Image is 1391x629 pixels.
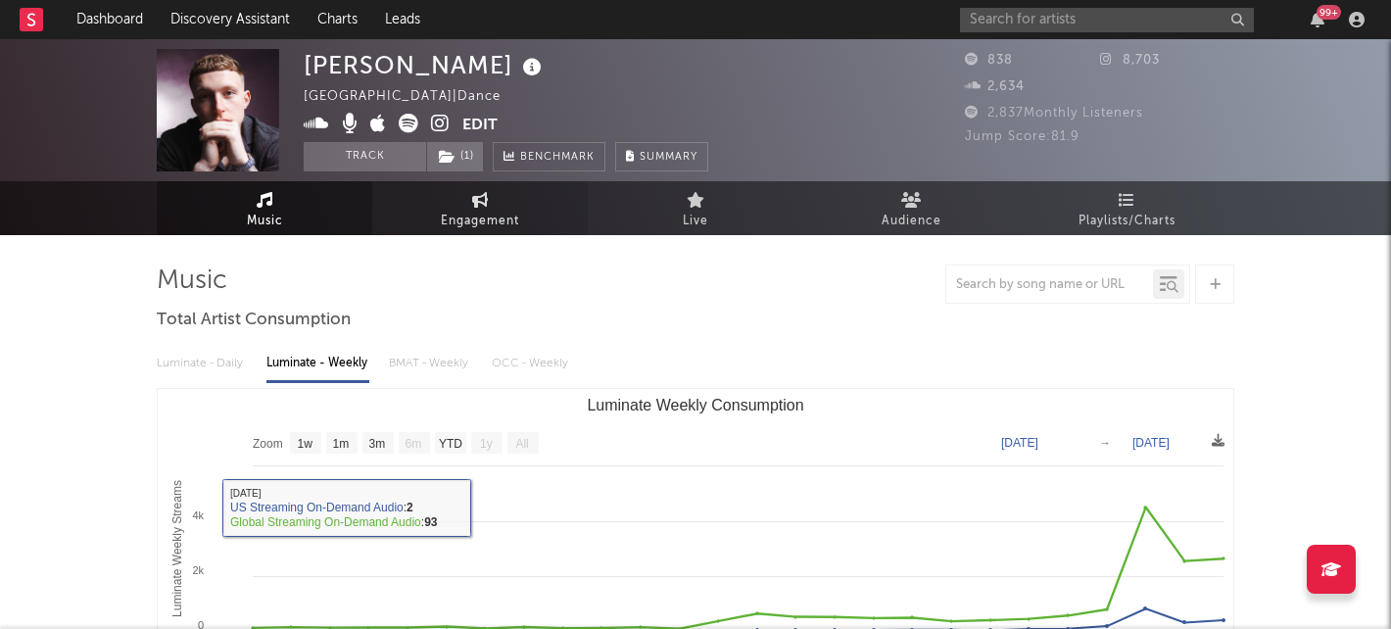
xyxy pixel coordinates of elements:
text: Zoom [253,437,283,451]
span: 838 [965,54,1013,67]
text: 1m [333,437,350,451]
text: Luminate Weekly Streams [170,480,184,617]
text: 2k [192,564,204,576]
button: Edit [462,114,498,138]
button: Summary [615,142,708,171]
text: 3m [369,437,386,451]
text: YTD [439,437,462,451]
a: Benchmark [493,142,605,171]
span: 2,837 Monthly Listeners [965,107,1143,120]
input: Search by song name or URL [946,277,1153,293]
button: (1) [427,142,483,171]
a: Live [588,181,803,235]
span: 8,703 [1100,54,1160,67]
input: Search for artists [960,8,1254,32]
text: [DATE] [1001,436,1038,450]
span: Jump Score: 81.9 [965,130,1079,143]
span: Benchmark [520,146,595,169]
text: 4k [192,509,204,521]
span: Live [683,210,708,233]
span: 2,634 [965,80,1025,93]
div: Luminate - Weekly [266,347,369,380]
text: → [1099,436,1111,450]
span: Audience [882,210,941,233]
div: [GEOGRAPHIC_DATA] | Dance [304,85,523,109]
a: Music [157,181,372,235]
text: 6m [406,437,422,451]
a: Audience [803,181,1019,235]
span: Playlists/Charts [1079,210,1175,233]
div: 99 + [1317,5,1341,20]
a: Playlists/Charts [1019,181,1234,235]
div: [PERSON_NAME] [304,49,547,81]
a: Engagement [372,181,588,235]
text: 1y [480,437,493,451]
span: Engagement [441,210,519,233]
button: 99+ [1311,12,1324,27]
text: Luminate Weekly Consumption [587,397,803,413]
text: [DATE] [1132,436,1170,450]
button: Track [304,142,426,171]
span: Music [247,210,283,233]
span: ( 1 ) [426,142,484,171]
span: Total Artist Consumption [157,309,351,332]
text: 1w [298,437,313,451]
text: All [515,437,528,451]
span: Summary [640,152,697,163]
